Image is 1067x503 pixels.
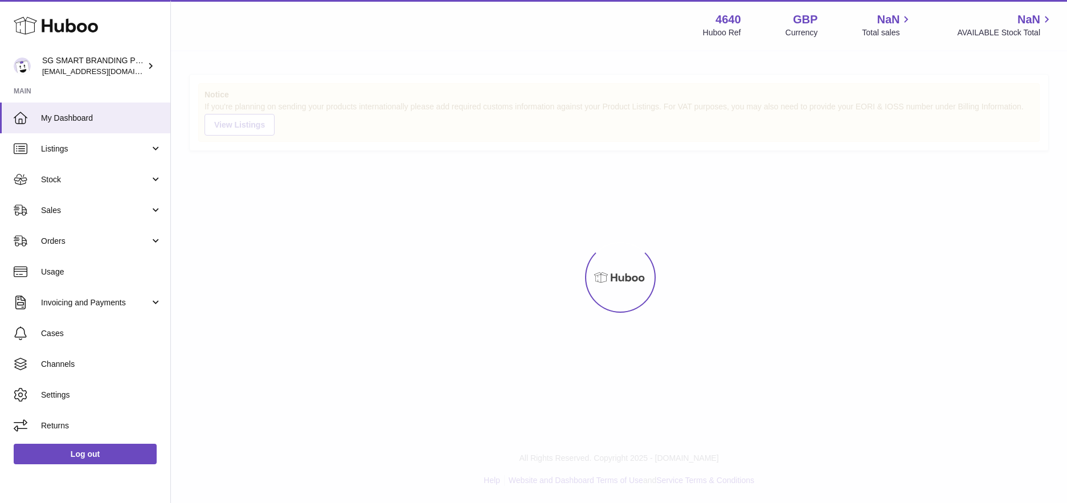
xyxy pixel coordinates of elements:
[41,205,150,216] span: Sales
[41,390,162,400] span: Settings
[957,27,1053,38] span: AVAILABLE Stock Total
[41,113,162,124] span: My Dashboard
[41,236,150,247] span: Orders
[877,12,900,27] span: NaN
[41,144,150,154] span: Listings
[42,55,145,77] div: SG SMART BRANDING PTE. LTD.
[42,67,167,76] span: [EMAIL_ADDRESS][DOMAIN_NAME]
[41,420,162,431] span: Returns
[41,174,150,185] span: Stock
[41,297,150,308] span: Invoicing and Payments
[716,12,741,27] strong: 4640
[793,12,817,27] strong: GBP
[41,359,162,370] span: Channels
[1017,12,1040,27] span: NaN
[14,58,31,75] img: uktopsmileshipping@gmail.com
[786,27,818,38] div: Currency
[862,12,913,38] a: NaN Total sales
[703,27,741,38] div: Huboo Ref
[957,12,1053,38] a: NaN AVAILABLE Stock Total
[14,444,157,464] a: Log out
[862,27,913,38] span: Total sales
[41,267,162,277] span: Usage
[41,328,162,339] span: Cases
